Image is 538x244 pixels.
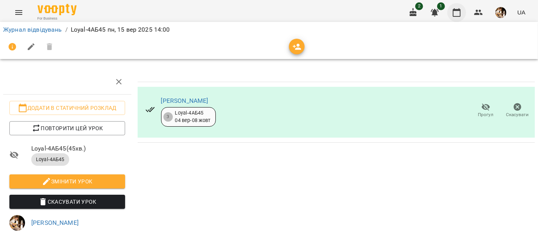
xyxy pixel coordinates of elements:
[9,174,125,188] button: Змінити урок
[16,177,119,186] span: Змінити урок
[16,124,119,133] span: Повторити цей урок
[16,103,119,113] span: Додати в статичний розклад
[9,195,125,209] button: Скасувати Урок
[470,100,502,122] button: Прогул
[9,215,25,231] img: 0162ea527a5616b79ea1cf03ccdd73a5.jpg
[495,7,506,18] img: 0162ea527a5616b79ea1cf03ccdd73a5.jpg
[31,156,69,163] span: Loyal-4АБ45
[517,8,525,16] span: UA
[437,2,445,10] span: 1
[3,25,535,34] nav: breadcrumb
[161,97,208,104] a: [PERSON_NAME]
[415,2,423,10] span: 2
[506,111,529,118] span: Скасувати
[9,121,125,135] button: Повторити цей урок
[514,5,529,20] button: UA
[16,197,119,206] span: Скасувати Урок
[9,3,28,22] button: Menu
[9,101,125,115] button: Додати в статичний розклад
[65,25,68,34] li: /
[31,219,79,226] a: [PERSON_NAME]
[38,16,77,21] span: For Business
[478,111,494,118] span: Прогул
[3,26,62,33] a: Журнал відвідувань
[502,100,533,122] button: Скасувати
[175,109,211,124] div: Loyal-4АБ45 04 вер - 08 жовт
[71,25,170,34] p: Loyal-4АБ45 пн, 15 вер 2025 14:00
[163,112,173,122] div: 3
[31,144,125,153] span: Loyal-4АБ45 ( 45 хв. )
[38,4,77,15] img: Voopty Logo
